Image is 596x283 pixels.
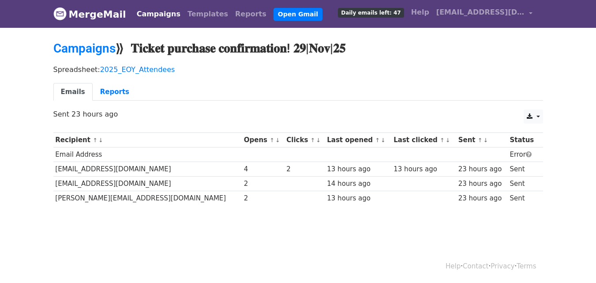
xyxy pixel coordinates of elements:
[440,137,445,143] a: ↑
[446,262,461,270] a: Help
[232,5,270,23] a: Reports
[484,137,488,143] a: ↓
[375,137,380,143] a: ↑
[478,137,483,143] a: ↑
[133,5,184,23] a: Campaigns
[446,137,450,143] a: ↓
[53,191,242,206] td: [PERSON_NAME][EMAIL_ADDRESS][DOMAIN_NAME]
[98,137,103,143] a: ↓
[53,147,242,162] td: Email Address
[53,133,242,147] th: Recipient
[316,137,321,143] a: ↓
[53,162,242,177] td: [EMAIL_ADDRESS][DOMAIN_NAME]
[463,262,488,270] a: Contact
[244,193,282,204] div: 2
[53,65,543,74] p: Spreadsheet:
[274,8,322,21] a: Open Gmail
[458,193,506,204] div: 23 hours ago
[53,41,543,56] h2: ⟫ 𝐓𝐢𝐜𝐤𝐞𝐭 𝐩𝐮𝐫𝐜𝐡𝐚𝐬𝐞 𝐜𝐨𝐧𝐟𝐢𝐫𝐦𝐚𝐭𝐢𝐨𝐧! 𝟐𝟗|𝐍𝐨𝐯|𝟐𝟓
[408,4,433,21] a: Help
[53,41,116,56] a: Campaigns
[93,83,137,101] a: Reports
[184,5,232,23] a: Templates
[53,83,93,101] a: Emails
[53,5,126,23] a: MergeMail
[517,262,536,270] a: Terms
[327,179,389,189] div: 14 hours ago
[286,164,322,174] div: 2
[244,164,282,174] div: 4
[491,262,514,270] a: Privacy
[53,177,242,191] td: [EMAIL_ADDRESS][DOMAIN_NAME]
[508,162,539,177] td: Sent
[433,4,536,24] a: [EMAIL_ADDRESS][DOMAIN_NAME]
[244,179,282,189] div: 2
[394,164,454,174] div: 13 hours ago
[242,133,285,147] th: Opens
[53,109,543,119] p: Sent 23 hours ago
[458,164,506,174] div: 23 hours ago
[327,164,389,174] div: 13 hours ago
[508,147,539,162] td: Error
[284,133,325,147] th: Clicks
[456,133,508,147] th: Sent
[270,137,274,143] a: ↑
[334,4,407,21] a: Daily emails left: 47
[100,65,175,74] a: 2025_EOY_Attendees
[311,137,315,143] a: ↑
[53,7,67,20] img: MergeMail logo
[275,137,280,143] a: ↓
[508,191,539,206] td: Sent
[391,133,456,147] th: Last clicked
[338,8,404,18] span: Daily emails left: 47
[327,193,389,204] div: 13 hours ago
[325,133,391,147] th: Last opened
[458,179,506,189] div: 23 hours ago
[508,133,539,147] th: Status
[508,177,539,191] td: Sent
[436,7,525,18] span: [EMAIL_ADDRESS][DOMAIN_NAME]
[381,137,386,143] a: ↓
[93,137,97,143] a: ↑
